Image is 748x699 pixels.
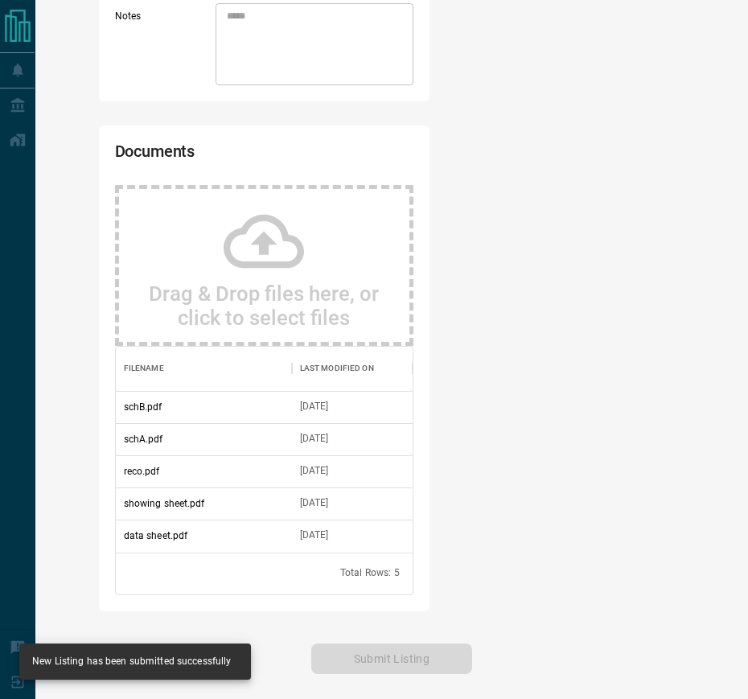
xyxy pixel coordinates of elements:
p: showing sheet.pdf [124,496,205,511]
div: Drag & Drop files here, or click to select files [115,185,413,346]
div: Filename [116,346,292,391]
div: Sep 13, 2025 [300,464,329,478]
div: Total Rows: 5 [340,566,400,580]
div: Sep 13, 2025 [300,528,329,542]
h2: Drag & Drop files here, or click to select files [135,282,393,330]
label: Notes [115,10,212,85]
p: schB.pdf [124,400,162,414]
div: Sep 13, 2025 [300,400,329,413]
div: Sep 13, 2025 [300,496,329,510]
p: schA.pdf [124,432,163,446]
p: reco.pdf [124,464,160,479]
div: Sep 13, 2025 [300,432,329,446]
div: New Listing has been submitted successfully [32,648,232,675]
h2: Documents [115,142,294,169]
p: data sheet.pdf [124,528,188,543]
div: Last Modified On [292,346,413,391]
div: Filename [124,346,164,391]
div: Last Modified On [300,346,374,391]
